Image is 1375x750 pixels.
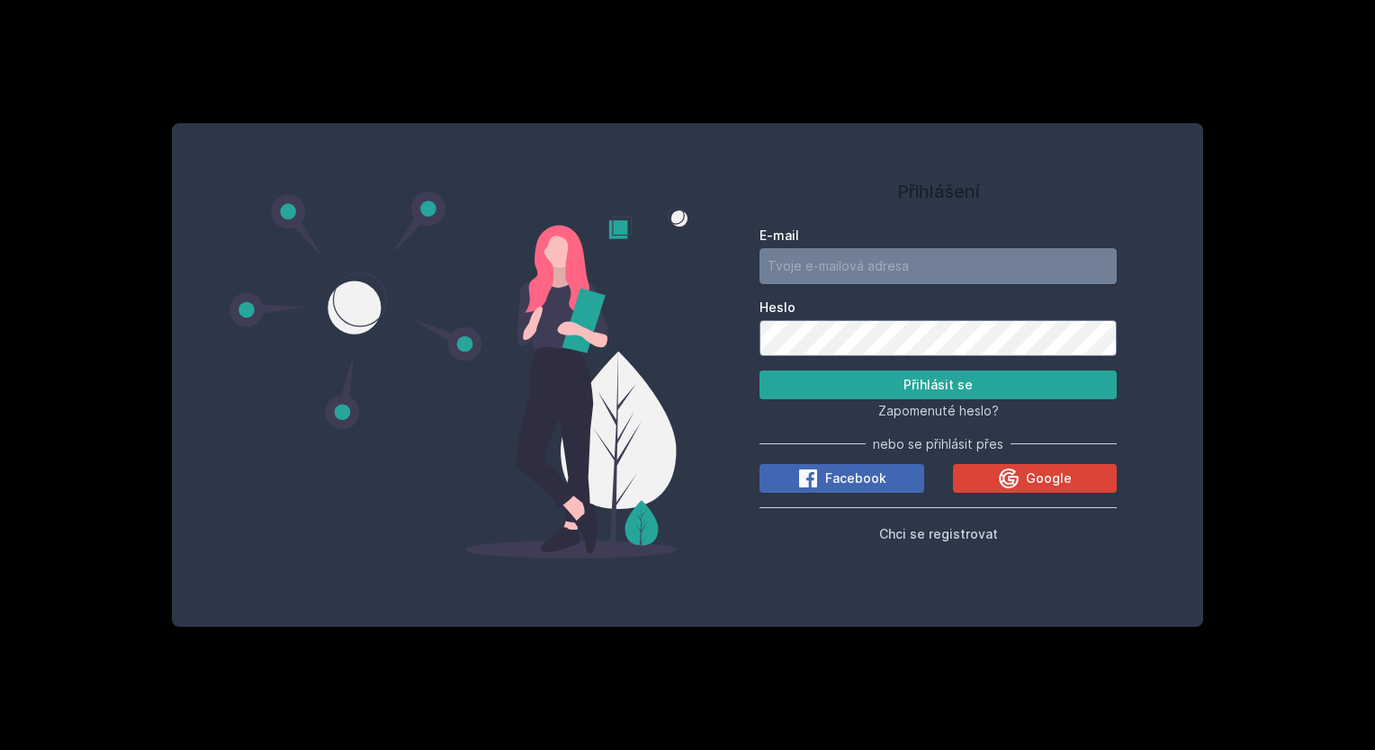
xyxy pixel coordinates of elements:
[759,464,924,493] button: Facebook
[879,522,998,544] button: Chci se registrovat
[825,469,886,487] span: Facebook
[879,526,998,541] span: Chci se registrovat
[953,464,1118,493] button: Google
[873,435,1003,453] span: nebo se přihlásit přes
[759,178,1117,205] h1: Přihlášení
[759,248,1117,284] input: Tvoje e-mailová adresa
[759,371,1117,399] button: Přihlásit se
[1026,469,1072,487] span: Google
[759,227,1117,245] label: E-mail
[878,403,999,418] span: Zapomenuté heslo?
[759,299,1117,317] label: Heslo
